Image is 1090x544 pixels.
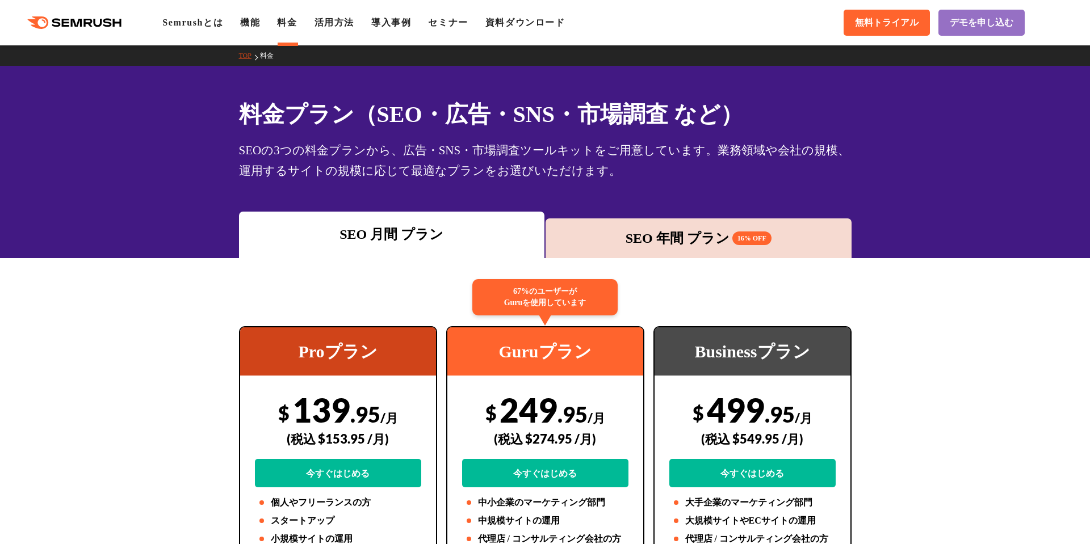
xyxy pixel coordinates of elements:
[732,231,772,245] span: 16% OFF
[669,390,836,487] div: 499
[240,327,436,376] div: Proプラン
[669,419,836,459] div: (税込 $549.95 /月)
[669,459,836,487] a: 今すぐはじめる
[350,401,380,427] span: .95
[472,279,618,315] div: 67%のユーザーが Guruを使用しています
[315,18,354,27] a: 活用方法
[669,496,836,509] li: 大手企業のマーケティング部門
[239,140,852,181] div: SEOの3つの料金プランから、広告・SNS・市場調査ツールキットをご用意しています。業務領域や会社の規模、運用するサイトの規模に応じて最適なプランをお選びいただけます。
[260,52,282,60] a: 料金
[239,52,260,60] a: TOP
[551,228,846,248] div: SEO 年間 プラン
[462,459,628,487] a: 今すぐはじめる
[162,18,223,27] a: Semrushとは
[462,390,628,487] div: 249
[669,514,836,528] li: 大規模サイトやECサイトの運用
[765,401,795,427] span: .95
[245,224,539,244] div: SEO 月間 プラン
[255,459,421,487] a: 今すぐはじめる
[255,419,421,459] div: (税込 $153.95 /月)
[462,496,628,509] li: 中小企業のマーケティング部門
[693,401,704,424] span: $
[950,17,1013,29] span: デモを申し込む
[277,18,297,27] a: 料金
[795,410,812,425] span: /月
[239,98,852,131] h1: 料金プラン（SEO・広告・SNS・市場調査 など）
[428,18,468,27] a: セミナー
[557,401,588,427] span: .95
[462,514,628,528] li: 中規模サイトの運用
[255,514,421,528] li: スタートアップ
[655,327,850,376] div: Businessプラン
[447,327,643,376] div: Guruプラン
[240,18,260,27] a: 機能
[462,419,628,459] div: (税込 $274.95 /月)
[255,390,421,487] div: 139
[485,401,497,424] span: $
[380,410,398,425] span: /月
[588,410,605,425] span: /月
[938,10,1025,36] a: デモを申し込む
[855,17,919,29] span: 無料トライアル
[371,18,411,27] a: 導入事例
[844,10,930,36] a: 無料トライアル
[485,18,565,27] a: 資料ダウンロード
[278,401,290,424] span: $
[255,496,421,509] li: 個人やフリーランスの方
